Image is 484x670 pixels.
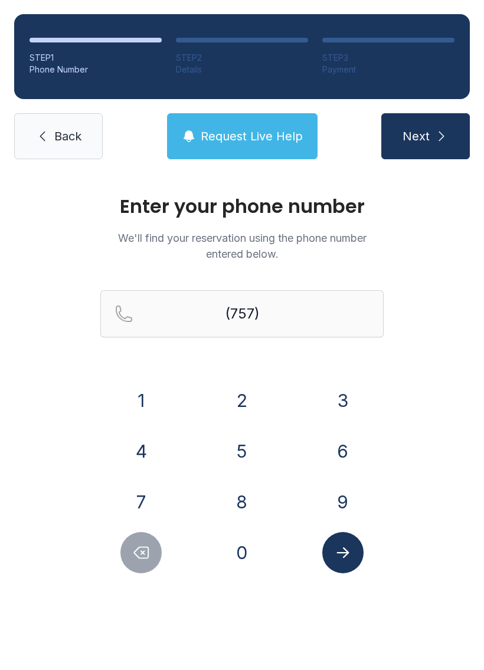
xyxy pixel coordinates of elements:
button: Submit lookup form [322,532,364,573]
button: 0 [221,532,263,573]
button: Delete number [120,532,162,573]
h1: Enter your phone number [100,197,384,216]
button: 2 [221,380,263,421]
button: 9 [322,481,364,523]
input: Reservation phone number [100,290,384,337]
div: STEP 3 [322,52,454,64]
button: 7 [120,481,162,523]
p: We'll find your reservation using the phone number entered below. [100,230,384,262]
button: 6 [322,431,364,472]
button: 5 [221,431,263,472]
span: Next [403,128,430,144]
button: 4 [120,431,162,472]
div: Details [176,64,308,75]
div: Payment [322,64,454,75]
button: 1 [120,380,162,421]
div: Phone Number [30,64,162,75]
div: STEP 1 [30,52,162,64]
span: Back [54,128,81,144]
div: STEP 2 [176,52,308,64]
span: Request Live Help [201,128,303,144]
button: 8 [221,481,263,523]
button: 3 [322,380,364,421]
